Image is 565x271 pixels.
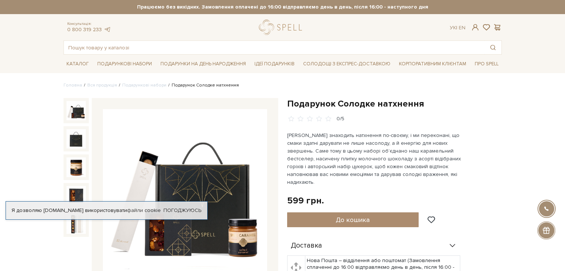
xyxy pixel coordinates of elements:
[6,207,207,214] div: Я дозволяю [DOMAIN_NAME] використовувати
[251,58,298,70] a: Ідеї подарунків
[163,207,201,214] a: Погоджуюсь
[66,129,86,148] img: Подарунок Солодке натхнення
[66,157,86,177] img: Подарунок Солодке натхнення
[104,26,111,33] a: telegram
[166,82,239,89] li: Подарунок Солодке натхнення
[484,41,501,54] button: Пошук товару у каталозі
[287,98,502,110] h1: Подарунок Солодке натхнення
[64,4,502,10] strong: Працюємо без вихідних. Замовлення оплачені до 16:00 відправляємо день в день, після 16:00 - насту...
[127,207,161,213] a: файли cookie
[450,25,465,31] div: Ук
[64,41,484,54] input: Пошук товару у каталозі
[66,101,86,120] img: Подарунок Солодке натхнення
[287,195,324,206] div: 599 грн.
[459,25,465,31] a: En
[287,212,419,227] button: До кошика
[259,20,305,35] a: logo
[122,82,166,88] a: Подарункові набори
[64,58,92,70] a: Каталог
[158,58,249,70] a: Подарунки на День народження
[336,216,370,224] span: До кошика
[300,58,393,70] a: Солодощі з експрес-доставкою
[64,82,82,88] a: Головна
[396,58,469,70] a: Корпоративним клієнтам
[472,58,501,70] a: Про Spell
[456,25,457,31] span: |
[67,22,111,26] span: Консультація:
[337,115,344,123] div: 0/5
[66,186,86,205] img: Подарунок Солодке натхнення
[67,26,102,33] a: 0 800 319 233
[87,82,117,88] a: Вся продукція
[291,242,322,249] span: Доставка
[287,131,461,186] p: [PERSON_NAME] знаходить натхнення по-своєму, і ми переконані, що смаки здатні дарувати не лише на...
[94,58,155,70] a: Подарункові набори
[66,214,86,234] img: Подарунок Солодке натхнення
